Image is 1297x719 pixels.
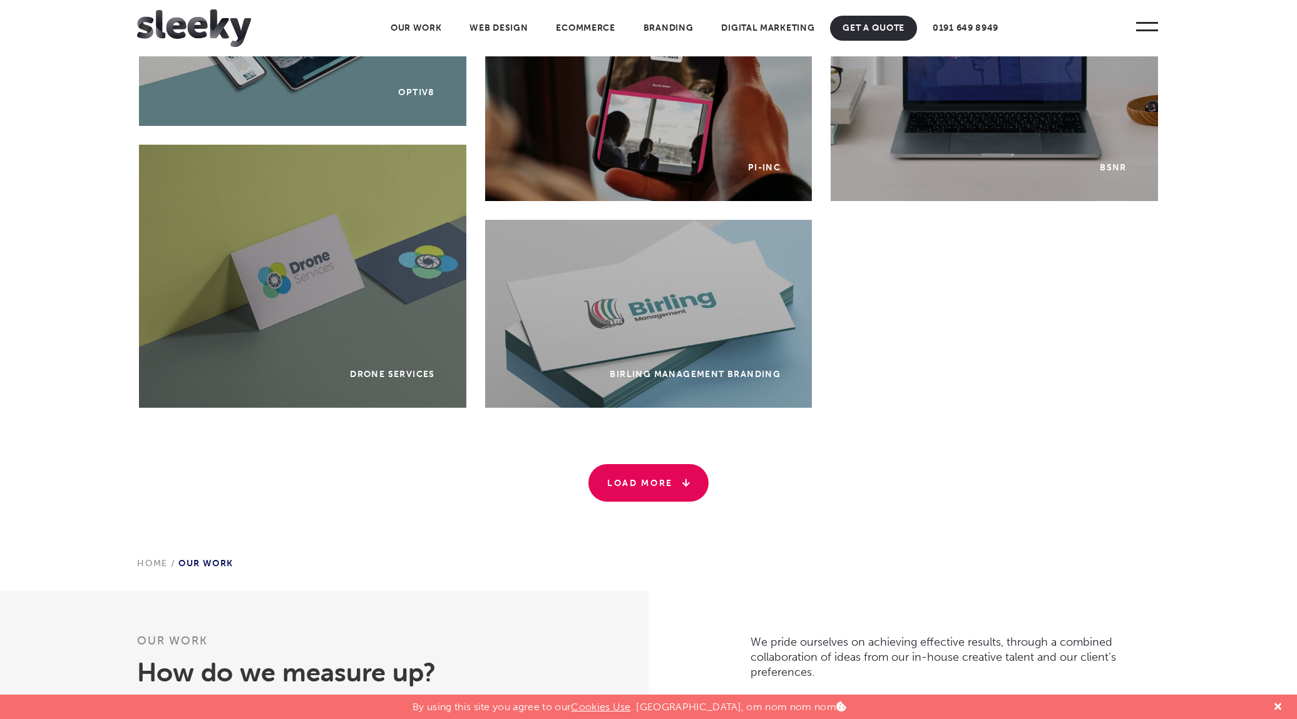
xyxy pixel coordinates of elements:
a: Load More [588,464,709,502]
a: Our Work [378,16,454,41]
h1: Our Work [137,634,521,656]
h2: How do we measure up? [137,656,521,688]
a: Get A Quote [830,16,917,41]
a: Web Design [457,16,540,41]
a: 0191 649 8949 [920,16,1011,41]
a: Home [137,558,168,569]
a: Branding [631,16,706,41]
a: Cookies Use [571,701,631,713]
a: Digital Marketing [709,16,827,41]
p: By using this site you agree to our . [GEOGRAPHIC_DATA], om nom nom nom [413,695,846,713]
span: / [168,558,178,569]
p: We pride ourselves on achieving effective results, through a combined collaboration of ideas from... [751,634,1159,680]
a: Ecommerce [543,16,627,41]
div: Our Work [137,502,233,591]
img: Sleeky Web Design Newcastle [137,9,251,47]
